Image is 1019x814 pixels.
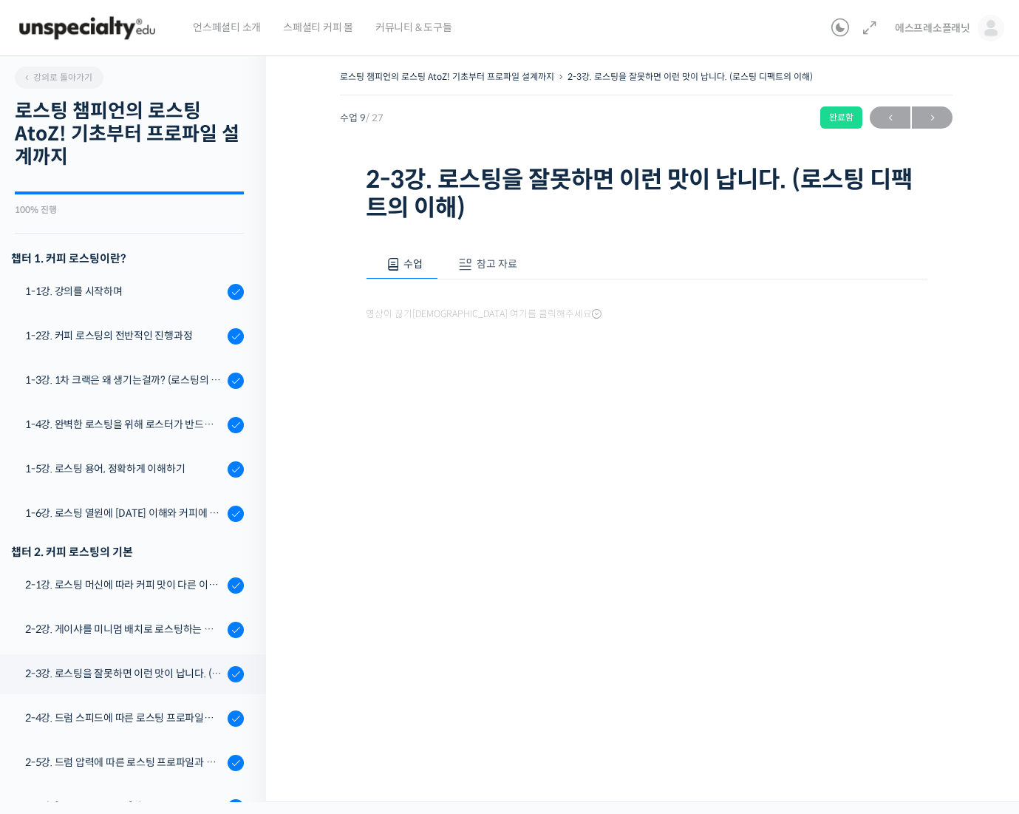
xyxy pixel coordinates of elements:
[15,100,244,169] h2: 로스팅 챔피언의 로스팅 AtoZ! 기초부터 프로파일 설계까지
[25,328,223,344] div: 1-2강. 커피 로스팅의 전반적인 진행과정
[25,754,223,770] div: 2-5강. 드럼 압력에 따른 로스팅 프로파일과 센서리
[366,166,927,223] h1: 2-3강. 로스팅을 잘못하면 이런 맛이 납니다. (로스팅 디팩트의 이해)
[820,106,862,129] div: 완료함
[15,67,103,89] a: 강의로 돌아가기
[25,505,223,521] div: 1-6강. 로스팅 열원에 [DATE] 이해와 커피에 미치는 영향
[477,257,517,271] span: 참고 자료
[25,461,223,477] div: 1-5강. 로스팅 용어, 정확하게 이해하기
[11,542,244,562] div: 챕터 2. 커피 로스팅의 기본
[340,71,554,82] a: 로스팅 챔피언의 로스팅 AtoZ! 기초부터 프로파일 설계까지
[25,665,223,682] div: 2-3강. 로스팅을 잘못하면 이런 맛이 납니다. (로스팅 디팩트의 이해)
[25,372,223,388] div: 1-3강. 1차 크랙은 왜 생기는걸까? (로스팅의 물리적, 화학적 변화)
[403,257,423,271] span: 수업
[340,113,384,123] span: 수업 9
[25,416,223,433] div: 1-4강. 완벽한 로스팅을 위해 로스터가 반드시 갖춰야 할 것 (로스팅 목표 설정하기)
[870,108,910,128] span: ←
[25,710,223,726] div: 2-4강. 드럼 스피드에 따른 로스팅 프로파일과 센서리
[366,308,601,320] span: 영상이 끊기[DEMOGRAPHIC_DATA] 여기를 클릭해주세요
[25,283,223,299] div: 1-1강. 강의를 시작하며
[22,72,92,83] span: 강의로 돌아가기
[912,106,952,129] a: 다음→
[895,21,970,35] span: 에스프레소플래닛
[568,71,813,82] a: 2-3강. 로스팅을 잘못하면 이런 맛이 납니다. (로스팅 디팩트의 이해)
[366,112,384,124] span: / 27
[11,248,244,268] h3: 챕터 1. 커피 로스팅이란?
[25,621,223,637] div: 2-2강. 게이샤를 미니멈 배치로 로스팅하는 이유 (로스터기 용량과 배치 사이즈)
[912,108,952,128] span: →
[25,577,223,593] div: 2-1강. 로스팅 머신에 따라 커피 맛이 다른 이유 (로스팅 머신의 매커니즘과 열원)
[15,206,244,214] div: 100% 진행
[870,106,910,129] a: ←이전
